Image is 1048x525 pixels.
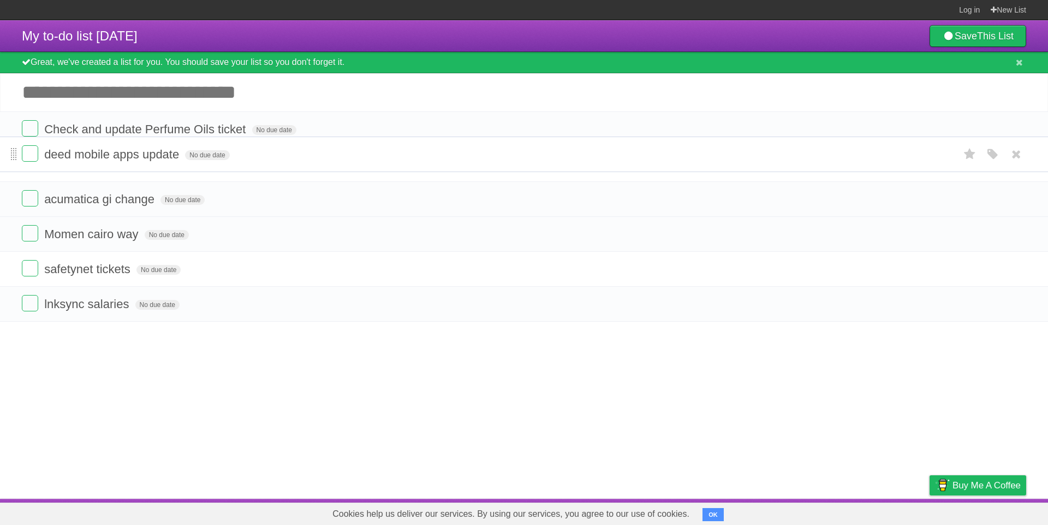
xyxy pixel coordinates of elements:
span: No due date [135,300,180,310]
span: No due date [160,195,205,205]
span: safetynet tickets [44,262,133,276]
span: Cookies help us deliver our services. By using our services, you agree to our use of cookies. [321,503,700,525]
label: Done [22,295,38,311]
b: This List [977,31,1014,42]
span: No due date [252,125,296,135]
a: Buy me a coffee [930,475,1026,495]
span: Check and update Perfume Oils ticket [44,122,248,136]
label: Done [22,225,38,241]
span: No due date [185,150,229,160]
span: My to-do list [DATE] [22,28,138,43]
label: Done [22,260,38,276]
span: No due date [136,265,181,275]
span: No due date [145,230,189,240]
a: Terms [878,502,902,522]
a: Suggest a feature [957,502,1026,522]
label: Done [22,120,38,137]
label: Star task [960,145,980,163]
a: SaveThis List [930,25,1026,47]
span: Buy me a coffee [952,476,1021,495]
a: Developers [820,502,865,522]
span: deed mobile apps update [44,148,182,161]
a: Privacy [915,502,944,522]
span: acumatica gi change [44,192,157,206]
label: Done [22,190,38,207]
span: lnksync salaries [44,297,132,311]
img: Buy me a coffee [935,476,950,494]
button: OK [702,508,724,521]
a: About [784,502,807,522]
span: Momen cairo way [44,227,141,241]
label: Done [22,145,38,162]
